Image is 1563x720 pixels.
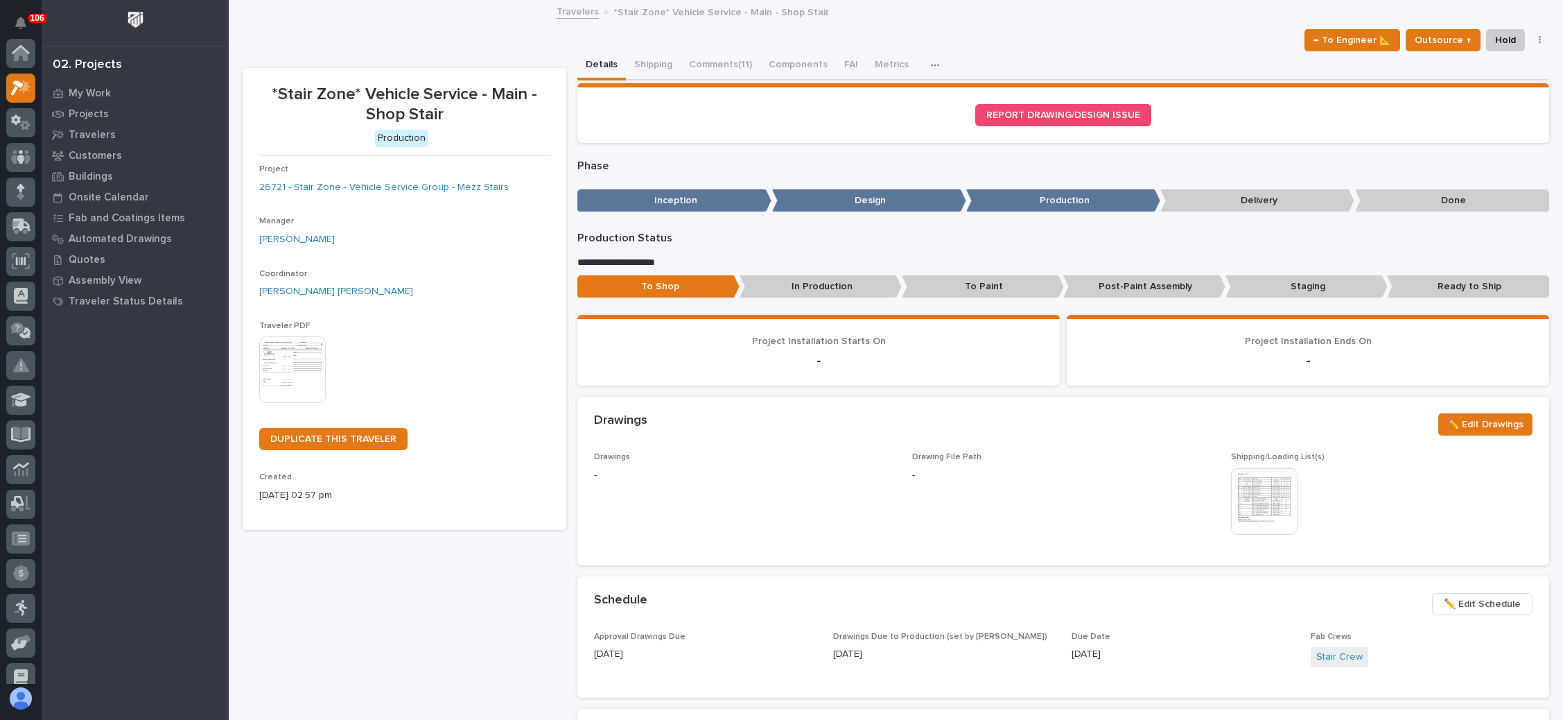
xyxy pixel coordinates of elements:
img: Workspace Logo [123,7,148,33]
a: Travelers [557,3,599,19]
span: Manager [259,217,294,225]
a: Projects [42,103,229,124]
p: [DATE] [594,647,816,662]
p: Design [772,189,966,212]
h2: Schedule [594,593,647,608]
a: Assembly View [42,270,229,291]
p: *Stair Zone* Vehicle Service - Main - Shop Stair [259,85,550,125]
button: Shipping [626,51,681,80]
a: [PERSON_NAME] [PERSON_NAME] [259,284,413,299]
div: Production [375,130,428,147]
span: DUPLICATE THIS TRAVELER [270,434,396,444]
p: - [912,468,915,483]
p: To Shop [577,275,740,298]
button: Notifications [6,8,35,37]
p: To Paint [902,275,1064,298]
p: - [594,352,1043,369]
p: *Stair Zone* Vehicle Service - Main - Shop Stair [614,3,829,19]
p: Projects [69,108,109,121]
span: Outsource ↑ [1415,32,1472,49]
span: Project Installation Starts On [752,336,886,346]
h2: Drawings [594,413,647,429]
button: FAI [836,51,866,80]
p: - [1083,352,1533,369]
p: Production [966,189,1160,212]
a: Onsite Calendar [42,187,229,207]
a: Fab and Coatings Items [42,207,229,228]
button: users-avatar [6,684,35,713]
p: Delivery [1160,189,1354,212]
p: Production Status [577,232,1549,245]
p: Onsite Calendar [69,191,149,204]
a: Quotes [42,249,229,270]
span: Traveler PDF [259,322,311,330]
a: DUPLICATE THIS TRAVELER [259,428,408,450]
a: Automated Drawings [42,228,229,249]
span: Due Date [1072,633,1110,641]
span: Hold [1495,32,1516,49]
button: Details [577,51,626,80]
p: Assembly View [69,275,141,287]
p: Quotes [69,254,105,266]
a: Customers [42,145,229,166]
p: In Production [740,275,902,298]
button: Hold [1486,29,1525,51]
p: Automated Drawings [69,233,172,246]
p: Post-Paint Assembly [1063,275,1225,298]
span: Drawings Due to Production (set by [PERSON_NAME]) [833,633,1047,641]
span: REPORT DRAWING/DESIGN ISSUE [986,110,1140,120]
button: Metrics [866,51,917,80]
button: ✏️ Edit Schedule [1432,593,1533,615]
span: Drawings [594,453,630,461]
p: Travelers [69,129,116,142]
p: Done [1355,189,1549,212]
button: Components [760,51,836,80]
p: [DATE] [833,647,1055,662]
div: 02. Projects [53,58,122,73]
div: Notifications106 [17,17,35,39]
span: ✏️ Edit Drawings [1447,416,1523,433]
p: Inception [577,189,771,212]
p: [DATE] 02:57 pm [259,488,550,503]
a: Stair Crew [1316,650,1363,665]
a: My Work [42,83,229,103]
span: Project [259,165,288,173]
span: Fab Crews [1311,633,1352,641]
a: Traveler Status Details [42,291,229,311]
p: - [594,468,896,483]
a: 26721 - Stair Zone - Vehicle Service Group - Mezz Stairs [259,180,509,195]
span: ✏️ Edit Schedule [1444,596,1521,612]
p: Ready to Ship [1387,275,1549,298]
button: Outsource ↑ [1406,29,1481,51]
span: Drawing File Path [912,453,981,461]
span: Shipping/Loading List(s) [1231,453,1325,461]
button: ← To Engineer 📐 [1304,29,1400,51]
p: Staging [1225,275,1388,298]
span: Created [259,473,292,481]
a: Buildings [42,166,229,187]
a: REPORT DRAWING/DESIGN ISSUE [975,104,1151,126]
p: 106 [30,13,44,23]
span: Coordinator [259,270,307,278]
p: Phase [577,160,1549,173]
a: Travelers [42,124,229,145]
p: Customers [69,150,122,162]
span: Approval Drawings Due [594,633,686,641]
button: Comments (11) [681,51,760,80]
span: ← To Engineer 📐 [1313,32,1391,49]
a: [PERSON_NAME] [259,232,335,247]
p: Buildings [69,171,113,183]
p: Fab and Coatings Items [69,212,185,225]
p: [DATE] [1072,647,1293,662]
p: Traveler Status Details [69,295,183,308]
button: ✏️ Edit Drawings [1438,413,1533,436]
p: My Work [69,87,111,100]
span: Project Installation Ends On [1245,336,1372,346]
